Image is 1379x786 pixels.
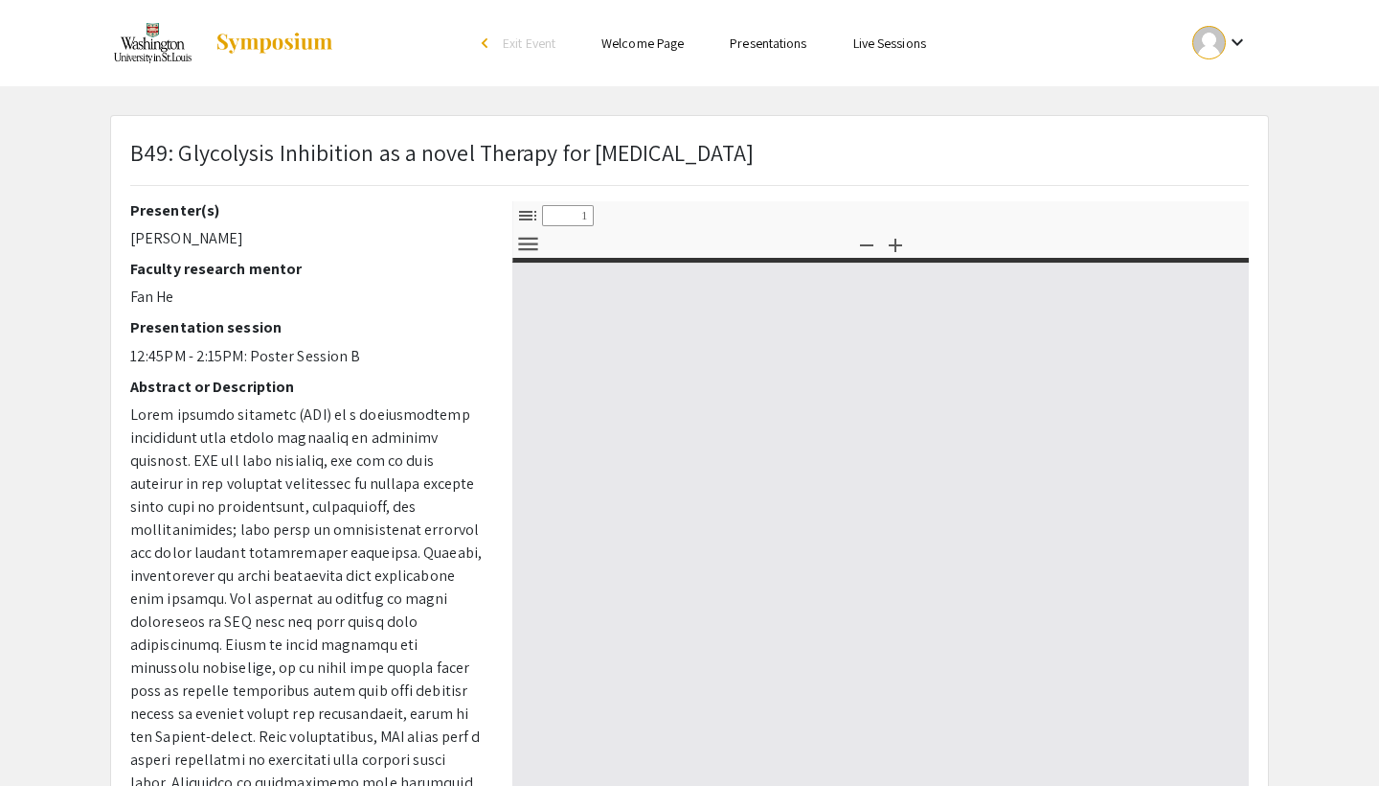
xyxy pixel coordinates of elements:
iframe: Chat [14,700,81,772]
mat-icon: Expand account dropdown [1226,31,1249,54]
a: Live Sessions [853,35,926,52]
button: Zoom In [879,230,912,258]
button: Expand account dropdown [1172,21,1269,64]
h2: Presenter(s) [130,201,484,220]
h2: Presentation session [130,318,484,336]
p: [PERSON_NAME] [130,227,484,250]
a: Presentations [730,35,806,52]
div: arrow_back_ios [482,37,493,49]
a: Spring 2024 Undergraduate Research Symposium [110,19,334,67]
h2: Faculty research mentor [130,260,484,278]
button: Zoom Out [850,230,883,258]
img: Spring 2024 Undergraduate Research Symposium [110,19,195,67]
h2: Abstract or Description [130,378,484,396]
input: Page [542,205,594,226]
span: Exit Event [503,35,555,52]
img: Symposium by ForagerOne [215,32,334,55]
p: 12:45PM - 2:15PM: Poster Session B [130,345,484,368]
button: Tools [511,230,544,258]
p: Fan He [130,286,484,309]
a: Welcome Page [601,35,684,52]
p: B49: Glycolysis Inhibition as a novel Therapy for [MEDICAL_DATA] [130,135,754,170]
button: Toggle Sidebar [511,202,544,230]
